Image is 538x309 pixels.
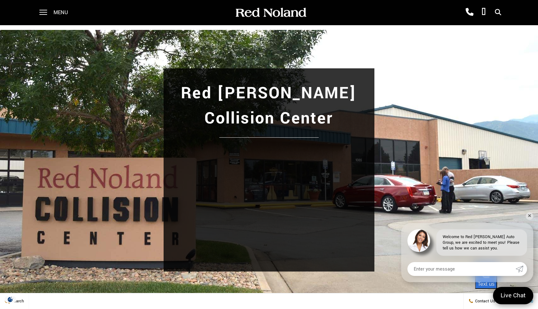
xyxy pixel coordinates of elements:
[170,81,368,131] h1: Red [PERSON_NAME] Collision Center
[3,296,18,303] img: Opt-Out Icon
[436,229,527,256] div: Welcome to Red [PERSON_NAME] Auto Group, we are excited to meet you! Please tell us how we can as...
[3,296,18,303] section: Click to Open Cookie Consent Modal
[493,287,533,304] a: Live Chat
[407,262,516,276] input: Enter your message
[497,291,529,300] span: Live Chat
[516,262,527,276] a: Submit
[407,229,430,252] img: Agent profile photo
[3,16,20,22] span: Text us
[234,7,307,18] img: Red Noland Auto Group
